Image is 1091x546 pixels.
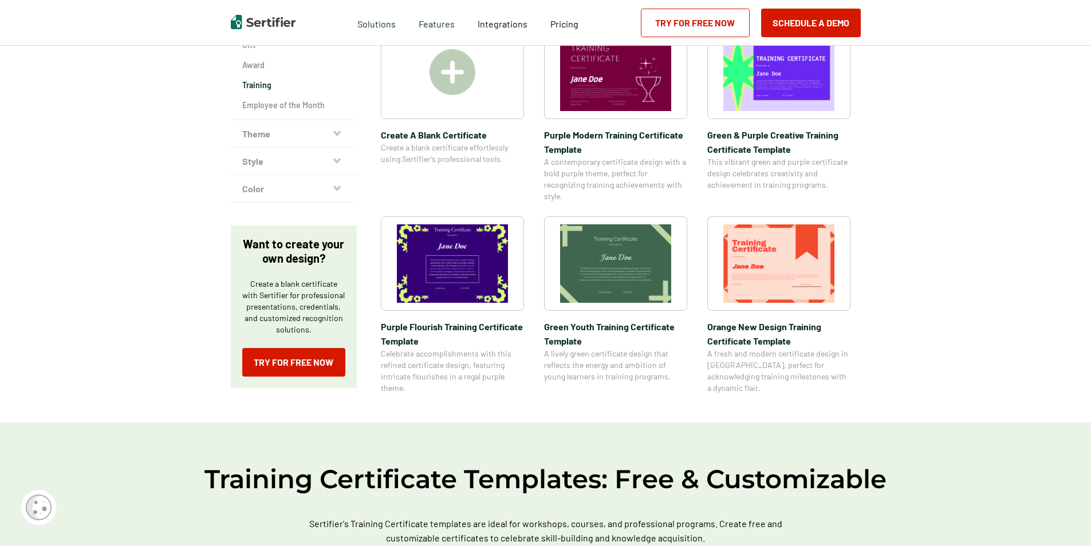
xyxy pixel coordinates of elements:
img: Create A Blank Certificate [430,49,475,95]
a: Try for Free Now [242,348,345,377]
img: Green Youth Training Certificate Template [560,224,671,303]
img: Purple Flourish Training Certificate Template [397,224,508,303]
span: Features [419,15,455,30]
img: Sertifier | Digital Credentialing Platform [231,15,296,29]
a: Purple Modern Training Certificate TemplatePurple Modern Training Certificate TemplateA contempor... [544,25,687,202]
a: Pricing [550,15,578,30]
iframe: Chat Widget [1034,491,1091,546]
a: Green & Purple Creative Training Certificate TemplateGreen & Purple Creative Training Certificate... [707,25,850,202]
button: Schedule a Demo [761,9,861,37]
p: Sertifier's Training Certificate templates are ideal for workshops, courses, and professional pro... [305,516,786,545]
img: Purple Modern Training Certificate Template [560,33,671,111]
span: This vibrant green and purple certificate design celebrates creativity and achievement in trainin... [707,156,850,191]
span: Celebrate accomplishments with this refined certificate design, featuring intricate flourishes in... [381,348,524,394]
span: Solutions [357,15,396,30]
a: Employee of the Month [242,100,345,111]
a: Green Youth Training Certificate TemplateGreen Youth Training Certificate TemplateA lively green ... [544,216,687,394]
span: Create A Blank Certificate [381,128,524,142]
a: Training [242,80,345,91]
h2: Training Certificate Templates: Free & Customizable [202,462,889,496]
button: Theme [231,120,357,148]
span: Orange New Design Training Certificate Template [707,319,850,348]
span: A contemporary certificate design with a bold purple theme, perfect for recognizing training achi... [544,156,687,202]
p: Want to create your own design? [242,237,345,266]
span: Purple Modern Training Certificate Template [544,128,687,156]
span: Pricing [550,18,578,29]
span: Green Youth Training Certificate Template [544,319,687,348]
a: Purple Flourish Training Certificate TemplatePurple Flourish Training Certificate TemplateCelebra... [381,216,524,394]
span: A lively green certificate design that reflects the energy and ambition of young learners in trai... [544,348,687,382]
button: Style [231,148,357,175]
a: Try for Free Now [641,9,750,37]
span: Purple Flourish Training Certificate Template [381,319,524,348]
span: A fresh and modern certificate design in [GEOGRAPHIC_DATA], perfect for acknowledging training mi... [707,348,850,394]
a: Orange New Design Training Certificate TemplateOrange New Design Training Certificate TemplateA f... [707,216,850,394]
p: Create a blank certificate with Sertifier for professional presentations, credentials, and custom... [242,278,345,335]
img: Green & Purple Creative Training Certificate Template [723,33,834,111]
button: Color [231,175,357,203]
img: Orange New Design Training Certificate Template [723,224,834,303]
a: Integrations [478,15,527,30]
span: Green & Purple Creative Training Certificate Template [707,128,850,156]
span: Create a blank certificate effortlessly using Sertifier’s professional tools. [381,142,524,165]
img: Cookie Popup Icon [26,494,52,520]
a: Award [242,60,345,71]
span: Integrations [478,18,527,29]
